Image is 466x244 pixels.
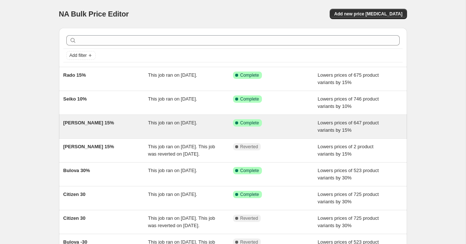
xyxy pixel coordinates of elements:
[240,72,259,78] span: Complete
[63,72,86,78] span: Rado 15%
[59,10,129,18] span: NA Bulk Price Editor
[148,120,197,125] span: This job ran on [DATE].
[240,215,258,221] span: Reverted
[63,96,87,102] span: Seiko 10%
[240,120,259,126] span: Complete
[148,215,215,228] span: This job ran on [DATE]. This job was reverted on [DATE].
[66,51,96,60] button: Add filter
[148,96,197,102] span: This job ran on [DATE].
[240,96,259,102] span: Complete
[148,72,197,78] span: This job ran on [DATE].
[148,168,197,173] span: This job ran on [DATE].
[63,192,86,197] span: Citizen 30
[318,72,379,85] span: Lowers prices of 675 product variants by 15%
[148,144,215,157] span: This job ran on [DATE]. This job was reverted on [DATE].
[63,120,114,125] span: [PERSON_NAME] 15%
[240,192,259,197] span: Complete
[70,52,87,58] span: Add filter
[318,168,379,181] span: Lowers prices of 523 product variants by 30%
[318,215,379,228] span: Lowers prices of 725 product variants by 30%
[318,120,379,133] span: Lowers prices of 647 product variants by 15%
[334,11,402,17] span: Add new price [MEDICAL_DATA]
[63,168,90,173] span: Bulova 30%
[63,144,114,149] span: [PERSON_NAME] 15%
[63,215,86,221] span: Citizen 30
[240,144,258,150] span: Reverted
[330,9,407,19] button: Add new price [MEDICAL_DATA]
[240,168,259,174] span: Complete
[318,96,379,109] span: Lowers prices of 746 product variants by 10%
[318,192,379,204] span: Lowers prices of 725 product variants by 30%
[318,144,373,157] span: Lowers prices of 2 product variants by 15%
[148,192,197,197] span: This job ran on [DATE].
